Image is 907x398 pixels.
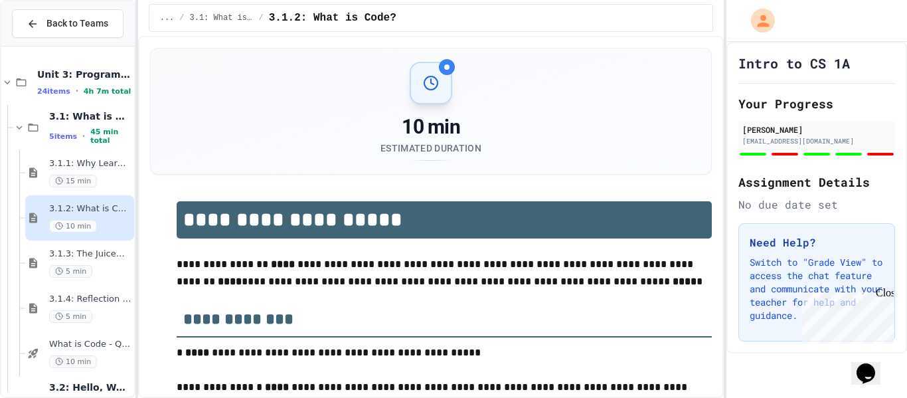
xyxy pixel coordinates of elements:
[46,17,108,31] span: Back to Teams
[49,203,131,215] span: 3.1.2: What is Code?
[750,235,884,250] h3: Need Help?
[737,5,778,36] div: My Account
[797,287,894,344] iframe: chat widget
[49,249,131,260] span: 3.1.3: The JuiceMind IDE
[90,128,131,145] span: 45 min total
[738,54,850,72] h1: Intro to CS 1A
[259,13,264,23] span: /
[76,86,78,96] span: •
[49,132,77,141] span: 5 items
[190,13,254,23] span: 3.1: What is Code?
[49,110,131,122] span: 3.1: What is Code?
[49,158,131,169] span: 3.1.1: Why Learn to Program?
[179,13,184,23] span: /
[738,94,895,113] h2: Your Progress
[5,5,92,84] div: Chat with us now!Close
[49,220,97,233] span: 10 min
[82,131,85,142] span: •
[49,294,131,305] span: 3.1.4: Reflection - Evolving Technology
[12,9,124,38] button: Back to Teams
[851,345,894,385] iframe: chat widget
[380,142,481,155] div: Estimated Duration
[49,175,97,187] span: 15 min
[738,197,895,213] div: No due date set
[742,124,891,136] div: [PERSON_NAME]
[49,310,92,323] span: 5 min
[49,355,97,368] span: 10 min
[49,265,92,278] span: 5 min
[37,68,131,80] span: Unit 3: Programming Fundamentals
[738,173,895,191] h2: Assignment Details
[269,10,396,26] span: 3.1.2: What is Code?
[750,256,884,322] p: Switch to "Grade View" to access the chat feature and communicate with your teacher for help and ...
[160,13,175,23] span: ...
[49,381,131,393] span: 3.2: Hello, World!
[380,115,481,139] div: 10 min
[742,136,891,146] div: [EMAIL_ADDRESS][DOMAIN_NAME]
[49,339,131,350] span: What is Code - Quiz
[37,87,70,96] span: 24 items
[84,87,131,96] span: 4h 7m total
